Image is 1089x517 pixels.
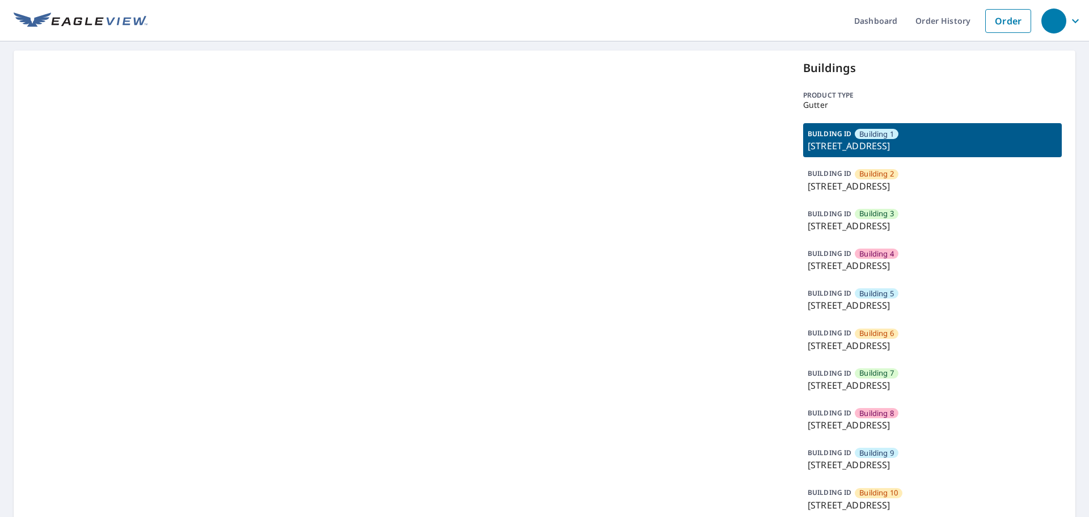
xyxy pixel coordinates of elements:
p: Buildings [803,60,1062,77]
p: Gutter [803,100,1062,110]
span: Building 1 [859,129,894,140]
p: Product type [803,90,1062,100]
p: [STREET_ADDRESS] [808,379,1057,392]
a: Order [985,9,1031,33]
span: Building 9 [859,448,894,459]
span: Building 2 [859,169,894,179]
p: BUILDING ID [808,169,851,178]
p: BUILDING ID [808,209,851,218]
span: Building 8 [859,408,894,419]
p: BUILDING ID [808,249,851,258]
p: BUILDING ID [808,408,851,418]
p: BUILDING ID [808,129,851,138]
p: BUILDING ID [808,288,851,298]
img: EV Logo [14,12,147,30]
p: [STREET_ADDRESS] [808,219,1057,233]
p: BUILDING ID [808,448,851,457]
span: Building 5 [859,288,894,299]
p: [STREET_ADDRESS] [808,458,1057,472]
p: [STREET_ADDRESS] [808,139,1057,153]
span: Building 6 [859,328,894,339]
span: Building 3 [859,208,894,219]
p: BUILDING ID [808,368,851,378]
p: [STREET_ADDRESS] [808,299,1057,312]
p: [STREET_ADDRESS] [808,339,1057,352]
p: [STREET_ADDRESS] [808,259,1057,272]
p: [STREET_ADDRESS] [808,418,1057,432]
p: BUILDING ID [808,487,851,497]
span: Building 4 [859,249,894,259]
p: BUILDING ID [808,328,851,338]
span: Building 10 [859,487,898,498]
p: [STREET_ADDRESS] [808,179,1057,193]
span: Building 7 [859,368,894,379]
p: [STREET_ADDRESS] [808,498,1057,512]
